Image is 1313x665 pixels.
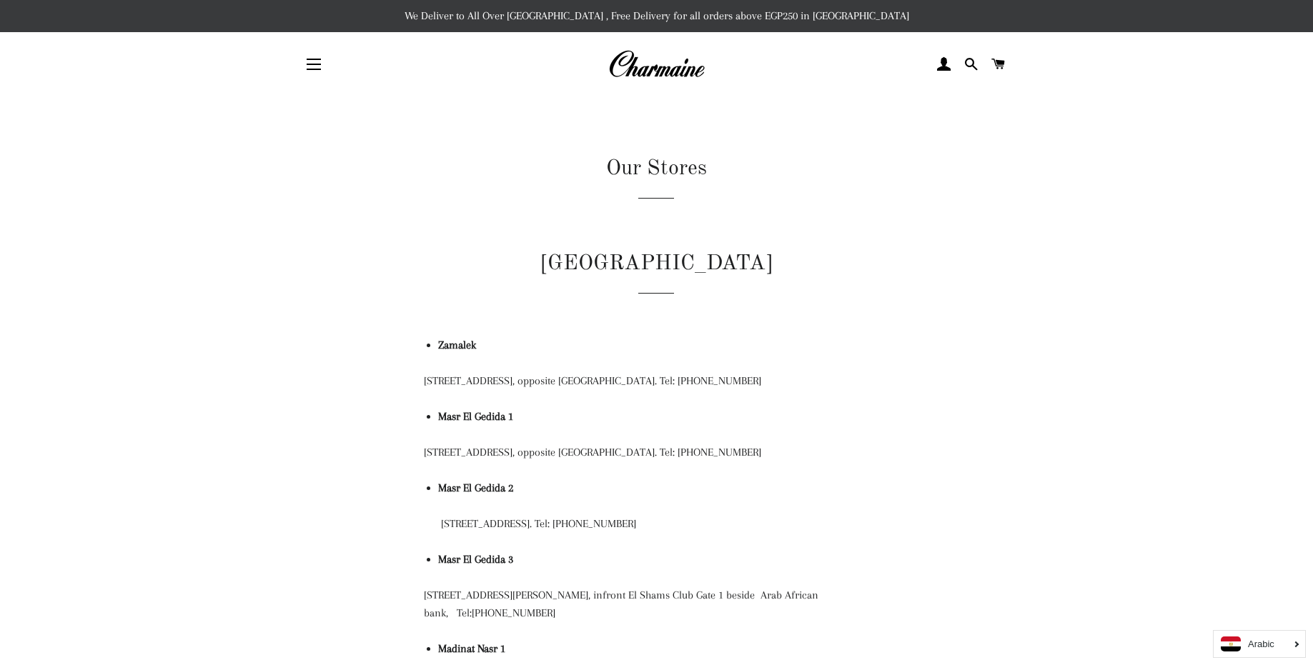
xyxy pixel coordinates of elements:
[438,553,513,566] strong: Masr El Gedida 3
[424,586,888,622] p: [STREET_ADDRESS][PERSON_NAME], infront El Shams Club Gate 1 beside Arab African bank, Tel:[PHONE_...
[608,49,705,80] img: Charmaine Egypt
[363,154,949,184] h1: Our Stores
[438,481,513,494] strong: Masr El Gedida 2
[438,339,476,351] strong: Zamalek
[424,515,888,533] p: [STREET_ADDRESS]. Tel: [PHONE_NUMBER]
[438,410,513,423] strong: Masr El Gedida 1
[1221,636,1298,651] a: Arabic
[424,372,888,390] p: [STREET_ADDRESS], opposite [GEOGRAPHIC_DATA]. Tel: [PHONE_NUMBER]
[424,249,888,294] h1: [GEOGRAPHIC_DATA]
[1248,639,1274,649] i: Arabic
[438,642,505,655] strong: Madinat Nasr 1
[424,444,888,461] p: [STREET_ADDRESS], opposite [GEOGRAPHIC_DATA]. Tel: [PHONE_NUMBER]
